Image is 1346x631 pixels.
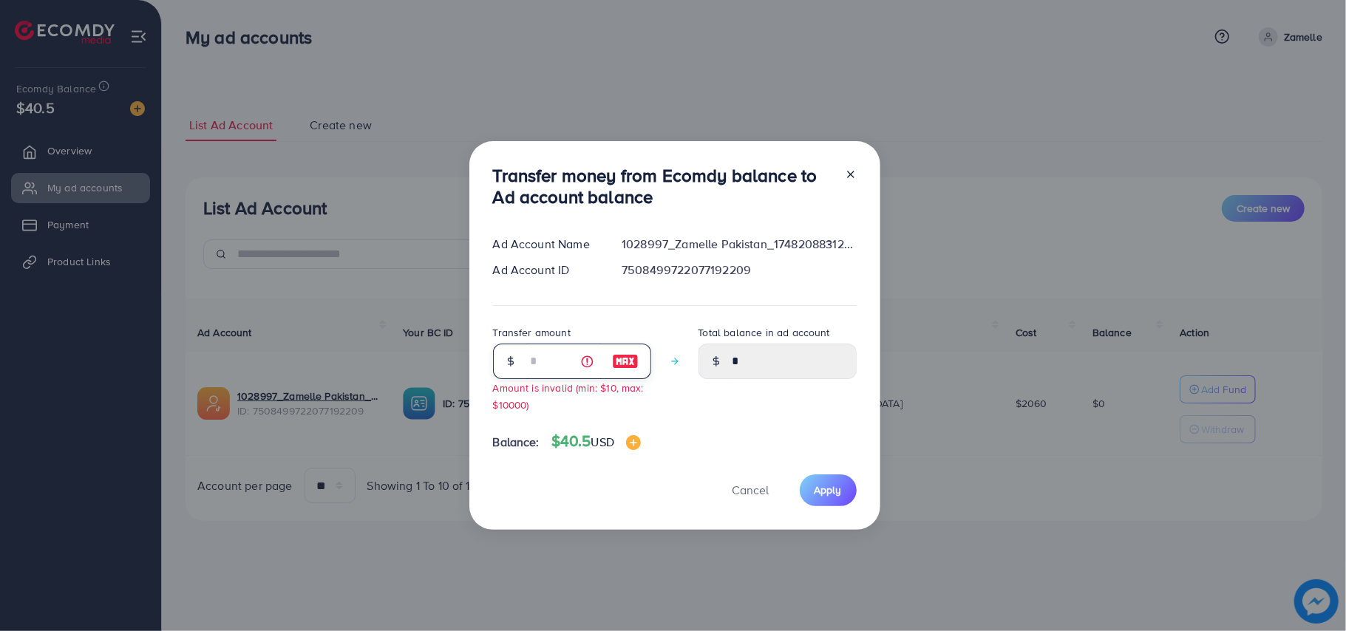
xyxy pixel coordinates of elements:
div: Ad Account ID [481,262,611,279]
span: Cancel [733,482,769,498]
small: Amount is invalid (min: $10, max: $10000) [493,381,644,412]
button: Cancel [714,474,788,506]
span: Balance: [493,434,540,451]
label: Total balance in ad account [699,325,830,340]
div: 7508499722077192209 [610,262,868,279]
div: 1028997_Zamelle Pakistan_1748208831279 [610,236,868,253]
h3: Transfer money from Ecomdy balance to Ad account balance [493,165,833,208]
h4: $40.5 [551,432,641,451]
span: Apply [815,482,842,497]
button: Apply [800,474,857,506]
img: image [612,352,639,370]
div: Ad Account Name [481,236,611,253]
label: Transfer amount [493,325,571,340]
img: image [626,435,641,450]
span: USD [591,434,614,450]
